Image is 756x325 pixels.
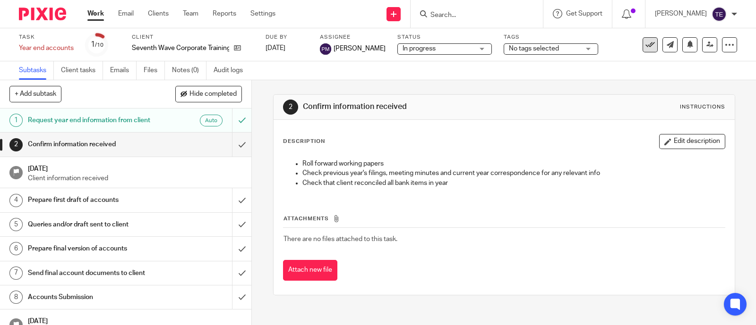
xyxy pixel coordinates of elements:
[61,61,103,80] a: Client tasks
[213,9,236,18] a: Reports
[334,44,386,53] span: [PERSON_NAME]
[132,43,229,53] p: Seventh Wave Corporate Training Ltd
[95,42,103,48] small: /10
[28,137,158,151] h1: Confirm information received
[28,217,158,232] h1: Queries and/or draft sent to client
[283,138,325,145] p: Description
[91,39,103,50] div: 1
[19,33,74,41] label: Task
[250,9,275,18] a: Settings
[28,193,158,207] h1: Prepare first draft of accounts
[566,10,602,17] span: Get Support
[509,45,559,52] span: No tags selected
[19,61,54,80] a: Subtasks
[110,61,137,80] a: Emails
[28,290,158,304] h1: Accounts Submission
[9,114,23,127] div: 1
[403,45,436,52] span: In progress
[19,43,74,53] div: Year end accounts
[144,61,165,80] a: Files
[283,260,337,281] button: Attach new file
[200,115,223,126] div: Auto
[283,216,329,221] span: Attachments
[9,242,23,255] div: 6
[655,9,707,18] p: [PERSON_NAME]
[132,33,254,41] label: Client
[9,267,23,280] div: 7
[87,9,104,18] a: Work
[28,242,158,256] h1: Prepare final version of accounts
[9,138,23,151] div: 2
[712,7,727,22] img: svg%3E
[430,11,515,20] input: Search
[28,162,242,174] h1: [DATE]
[19,8,66,20] img: Pixie
[320,43,331,55] img: svg%3E
[302,178,725,188] p: Check that client reconciled all bank items in year
[183,9,198,18] a: Team
[189,91,237,98] span: Hide completed
[28,174,242,183] p: Client information received
[266,33,308,41] label: Due by
[266,45,285,51] span: [DATE]
[303,102,524,112] h1: Confirm information received
[214,61,250,80] a: Audit logs
[148,9,169,18] a: Clients
[659,134,725,149] button: Edit description
[302,159,725,168] p: Roll forward working papers
[504,33,598,41] label: Tags
[9,194,23,207] div: 4
[320,33,386,41] label: Assignee
[283,236,397,242] span: There are no files attached to this task.
[283,100,298,115] div: 2
[28,266,158,280] h1: Send final account documents to client
[302,168,725,178] p: Check previous year's filings, meeting minutes and current year correspondence for any relevant info
[9,86,61,102] button: + Add subtask
[172,61,206,80] a: Notes (0)
[175,86,242,102] button: Hide completed
[118,9,134,18] a: Email
[9,291,23,304] div: 8
[9,218,23,231] div: 5
[680,103,725,111] div: Instructions
[28,113,158,127] h1: Request year end information from client
[397,33,492,41] label: Status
